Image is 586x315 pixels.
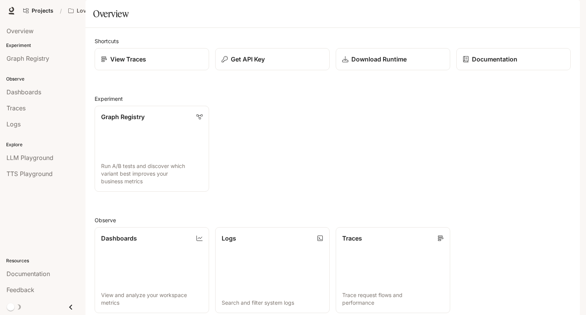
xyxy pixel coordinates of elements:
[222,299,323,307] p: Search and filter system logs
[101,234,137,243] p: Dashboards
[342,234,362,243] p: Traces
[95,37,571,45] h2: Shortcuts
[65,3,127,18] button: Open workspace menu
[20,3,57,18] a: Go to projects
[336,48,450,70] a: Download Runtime
[95,95,571,103] h2: Experiment
[336,227,450,313] a: TracesTrace request flows and performance
[342,291,444,307] p: Trace request flows and performance
[351,55,407,64] p: Download Runtime
[95,216,571,224] h2: Observe
[95,48,209,70] a: View Traces
[215,227,330,313] a: LogsSearch and filter system logs
[215,48,330,70] button: Get API Key
[456,48,571,70] a: Documentation
[110,55,146,64] p: View Traces
[472,55,517,64] p: Documentation
[95,227,209,313] a: DashboardsView and analyze your workspace metrics
[222,234,236,243] p: Logs
[93,6,129,21] h1: Overview
[77,8,115,14] p: Love Bird Cam
[32,8,53,14] span: Projects
[101,112,145,121] p: Graph Registry
[57,7,65,15] div: /
[95,106,209,192] a: Graph RegistryRun A/B tests and discover which variant best improves your business metrics
[231,55,265,64] p: Get API Key
[101,291,203,307] p: View and analyze your workspace metrics
[101,162,203,185] p: Run A/B tests and discover which variant best improves your business metrics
